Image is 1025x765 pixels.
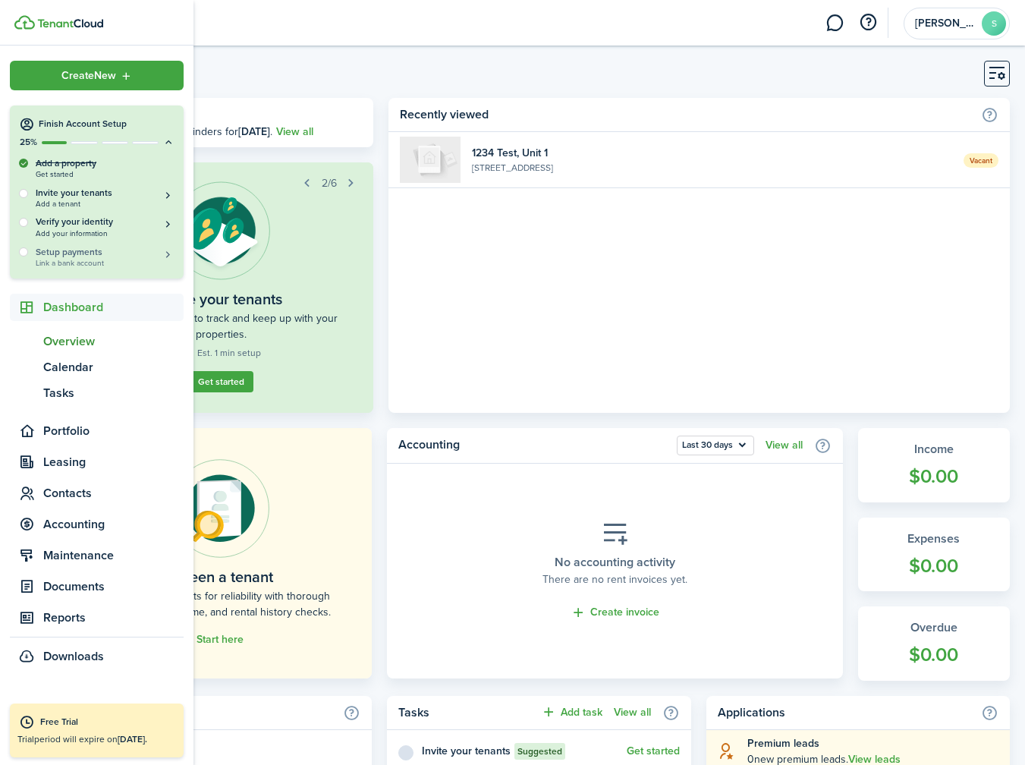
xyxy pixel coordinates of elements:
[297,172,318,194] button: Prev step
[102,588,338,620] home-placeholder-description: Check your tenants for reliability with thorough background, income, and rental history checks.
[400,137,461,183] img: 1
[17,732,176,746] p: Trial
[858,518,1010,592] a: Expenses$0.00
[34,732,147,746] span: period will expire on
[43,422,184,440] span: Portfolio
[10,604,184,631] a: Reports
[984,61,1010,87] button: Customise
[36,229,175,238] span: Add your information
[555,553,675,571] placeholder-title: No accounting activity
[36,216,175,228] h5: Verify your identity
[197,634,244,646] a: Start here
[677,436,754,455] button: Open menu
[19,136,38,149] p: 25%
[43,647,104,666] span: Downloads
[766,439,803,452] a: View all
[718,742,736,760] i: soft
[422,743,511,759] widget-list-item-title: Invite your tenants
[43,484,184,502] span: Contacts
[627,745,680,757] button: Get started
[541,704,602,721] button: Add task
[10,61,184,90] button: Open menu
[10,380,184,406] a: Tasks
[43,298,184,316] span: Dashboard
[677,436,754,455] button: Last 30 days
[915,18,976,29] span: Shawn
[341,172,362,194] button: Next step
[873,440,995,458] widget-stats-title: Income
[40,715,176,730] div: Free Trial
[718,704,973,722] home-widget-title: Applications
[472,161,952,175] widget-list-item-description: [STREET_ADDRESS]
[10,704,184,757] a: Free TrialTrialperiod will expire on[DATE].
[43,384,184,402] span: Tasks
[43,453,184,471] span: Leasing
[189,371,253,392] button: Get started
[873,641,995,669] widget-stats-count: $0.00
[873,530,995,548] widget-stats-title: Expenses
[542,571,687,587] placeholder-description: There are no rent invoices yet.
[36,187,175,200] h5: Invite your tenants
[43,358,184,376] span: Calendar
[400,105,973,124] home-widget-title: Recently viewed
[37,19,103,28] img: TenantCloud
[43,578,184,596] span: Documents
[36,216,175,238] button: Verify your identityAdd your information
[238,124,270,140] b: [DATE]
[614,707,651,719] a: View all
[10,354,184,380] a: Calendar
[36,200,175,208] span: Add a tenant
[398,704,533,722] home-widget-title: Tasks
[80,704,335,722] home-widget-title: Lease funnel
[472,145,952,161] widget-list-item-title: 1234 Test, Unit 1
[858,606,1010,681] a: Overdue$0.00
[982,11,1006,36] avatar-text: S
[820,4,849,42] a: Messaging
[747,735,998,751] explanation-title: Premium leads
[171,459,269,558] img: Online payments
[36,259,175,267] span: Link a bank account
[118,732,147,746] b: [DATE].
[964,153,998,168] span: Vacant
[43,609,184,627] span: Reports
[110,105,362,124] h3: [DATE], [DATE]
[10,329,184,354] a: Overview
[858,428,1010,502] a: Income$0.00
[36,245,175,267] a: Setup paymentsLink a bank account
[10,156,184,279] div: Finish Account Setup25%
[43,332,184,351] span: Overview
[159,288,282,310] widget-step-title: Invite your tenants
[102,310,339,342] widget-step-description: Invite your tenants to track and keep up with your properties.
[571,604,659,622] a: Create invoice
[855,10,881,36] button: Open resource center
[61,71,116,81] span: Create New
[43,546,184,565] span: Maintenance
[873,619,995,637] widget-stats-title: Overdue
[517,745,562,758] span: Suggested
[168,565,273,588] home-placeholder-title: Screen a tenant
[276,124,313,140] a: View all
[181,346,261,360] widget-step-time: Est. 1 min setup
[873,552,995,581] widget-stats-count: $0.00
[873,462,995,491] widget-stats-count: $0.00
[14,15,35,30] img: TenantCloud
[43,515,184,534] span: Accounting
[171,181,270,280] img: Tenant
[398,436,669,455] home-widget-title: Accounting
[322,175,337,191] span: 2/6
[36,245,175,259] h5: Setup payments
[10,105,184,149] button: Finish Account Setup25%
[39,118,175,131] h4: Finish Account Setup
[36,187,175,209] button: Invite your tenantsAdd a tenant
